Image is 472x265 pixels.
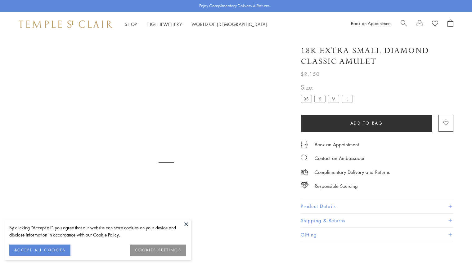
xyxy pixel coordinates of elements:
[199,3,270,9] p: Enjoy Complimentary Delivery & Returns
[350,120,383,126] span: Add to bag
[328,95,339,103] label: M
[125,21,137,27] a: ShopShop
[301,168,308,176] img: icon_delivery.svg
[301,154,307,161] img: MessageIcon-01_2.svg
[146,21,182,27] a: High JewelleryHigh Jewellery
[314,95,326,103] label: S
[9,224,186,238] div: By clicking “Accept all”, you agree that our website can store cookies on your device and disclos...
[315,154,365,162] div: Contact an Ambassador
[301,141,308,148] img: icon_appointment.svg
[301,228,453,242] button: Gifting
[351,20,391,26] a: Book an Appointment
[301,95,312,103] label: XS
[301,115,432,132] button: Add to bag
[9,245,70,256] button: ACCEPT ALL COOKIES
[301,199,453,213] button: Product Details
[301,45,453,67] h1: 18K Extra Small Diamond Classic Amulet
[19,20,112,28] img: Temple St. Clair
[441,236,466,259] iframe: Gorgias live chat messenger
[301,214,453,227] button: Shipping & Returns
[315,182,358,190] div: Responsible Sourcing
[301,70,320,78] span: $2,150
[125,20,267,28] nav: Main navigation
[342,95,353,103] label: L
[191,21,267,27] a: World of [DEMOGRAPHIC_DATA]World of [DEMOGRAPHIC_DATA]
[447,20,453,29] a: Open Shopping Bag
[315,141,359,148] a: Book an Appointment
[315,168,390,176] p: Complimentary Delivery and Returns
[130,245,186,256] button: COOKIES SETTINGS
[301,182,308,188] img: icon_sourcing.svg
[301,82,355,92] span: Size:
[401,20,407,29] a: Search
[432,20,438,29] a: View Wishlist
